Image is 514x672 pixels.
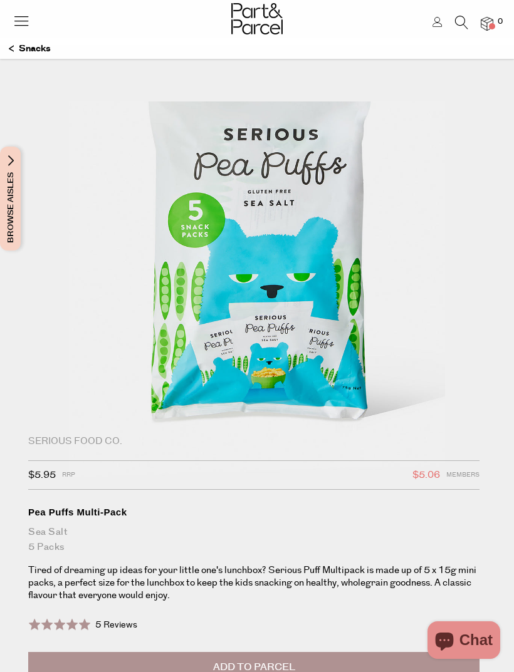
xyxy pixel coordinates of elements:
[9,38,51,59] a: Snacks
[495,16,506,28] span: 0
[446,467,480,483] span: Members
[412,467,440,483] span: $5.06
[28,467,56,483] span: $5.95
[4,147,18,251] span: Browse Aisles
[62,467,75,483] span: RRP
[28,435,480,448] div: Serious Food Co.
[69,58,445,501] img: Pea Puffs Multi-Pack
[28,564,480,602] p: Tired of dreaming up ideas for your little one's lunchbox? Serious Puff Multipack is made up of 5...
[28,525,480,555] div: Sea Salt 5 Packs
[424,621,504,662] inbox-online-store-chat: Shopify online store chat
[481,17,493,30] a: 0
[95,619,137,631] span: 5 Reviews
[28,506,480,519] div: Pea Puffs Multi-Pack
[231,3,283,34] img: Part&Parcel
